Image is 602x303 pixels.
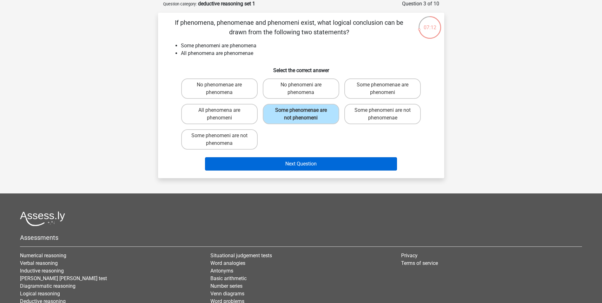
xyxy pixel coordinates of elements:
label: Some phenomenae are not phenomeni [263,104,339,124]
a: Word analogies [210,260,245,266]
a: Numerical reasoning [20,252,66,259]
a: Logical reasoning [20,291,60,297]
a: Verbal reasoning [20,260,58,266]
button: Next Question [205,157,397,171]
li: All phenomena are phenomenae [181,50,434,57]
label: Some phenomeni are not phenomena [181,129,258,150]
a: Privacy [401,252,418,259]
strong: deductive reasoning set 1 [198,1,255,7]
label: Some phenomeni are not phenomenae [344,104,421,124]
a: Venn diagrams [210,291,244,297]
a: Situational judgement tests [210,252,272,259]
p: If phenomena, phenomenae and phenomeni exist, what logical conclusion can be drawn from the follo... [168,18,410,37]
small: Question category: [163,2,197,6]
a: Inductive reasoning [20,268,64,274]
a: Number series [210,283,242,289]
h5: Assessments [20,234,582,241]
a: Antonyms [210,268,233,274]
a: Diagrammatic reasoning [20,283,76,289]
img: Assessly logo [20,211,65,226]
label: No phenomeni are phenomena [263,78,339,99]
li: Some phenomeni are phenomena [181,42,434,50]
label: No phenomenae are phenomena [181,78,258,99]
label: All phenomena are phenomeni [181,104,258,124]
label: Some phenomenae are phenomeni [344,78,421,99]
div: 07:12 [418,16,442,31]
a: Basic arithmetic [210,275,247,281]
h6: Select the correct answer [168,62,434,73]
a: [PERSON_NAME] [PERSON_NAME] test [20,275,107,281]
a: Terms of service [401,260,438,266]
